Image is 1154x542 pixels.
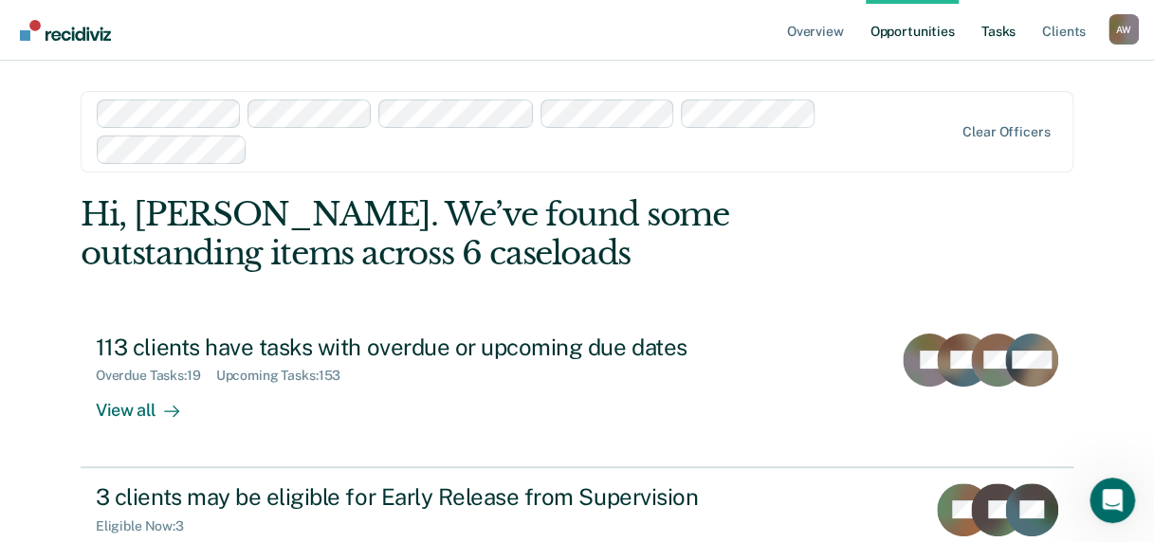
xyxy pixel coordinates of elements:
[96,368,216,384] div: Overdue Tasks : 19
[962,124,1050,140] div: Clear officers
[20,20,111,41] img: Recidiviz
[81,318,1073,467] a: 113 clients have tasks with overdue or upcoming due datesOverdue Tasks:19Upcoming Tasks:153View all
[1108,14,1139,45] div: A W
[96,384,202,421] div: View all
[96,483,761,511] div: 3 clients may be eligible for Early Release from Supervision
[216,368,357,384] div: Upcoming Tasks : 153
[96,334,761,361] div: 113 clients have tasks with overdue or upcoming due dates
[1090,478,1135,523] iframe: Intercom live chat
[96,518,199,534] div: Eligible Now : 3
[81,195,875,273] div: Hi, [PERSON_NAME]. We’ve found some outstanding items across 6 caseloads
[1108,14,1139,45] button: Profile dropdown button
